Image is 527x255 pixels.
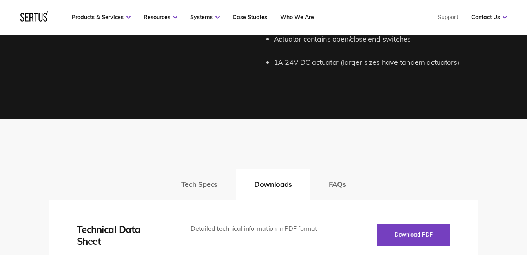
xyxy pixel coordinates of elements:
a: Who We Are [280,14,314,21]
a: Case Studies [233,14,267,21]
a: Systems [190,14,220,21]
a: Products & Services [72,14,131,21]
li: 1A 24V DC actuator (larger sizes have tandem actuators) [274,57,478,68]
a: Resources [144,14,177,21]
li: Actuator contains open/close end switches [274,34,478,45]
button: FAQs [310,169,365,200]
a: Contact Us [471,14,507,21]
div: Detailed technical information in PDF format [191,224,321,234]
iframe: Chat Widget [386,164,527,255]
button: Tech Specs [163,169,236,200]
button: Download PDF [377,224,450,246]
div: Technical Data Sheet [77,224,167,247]
a: Support [438,14,458,21]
